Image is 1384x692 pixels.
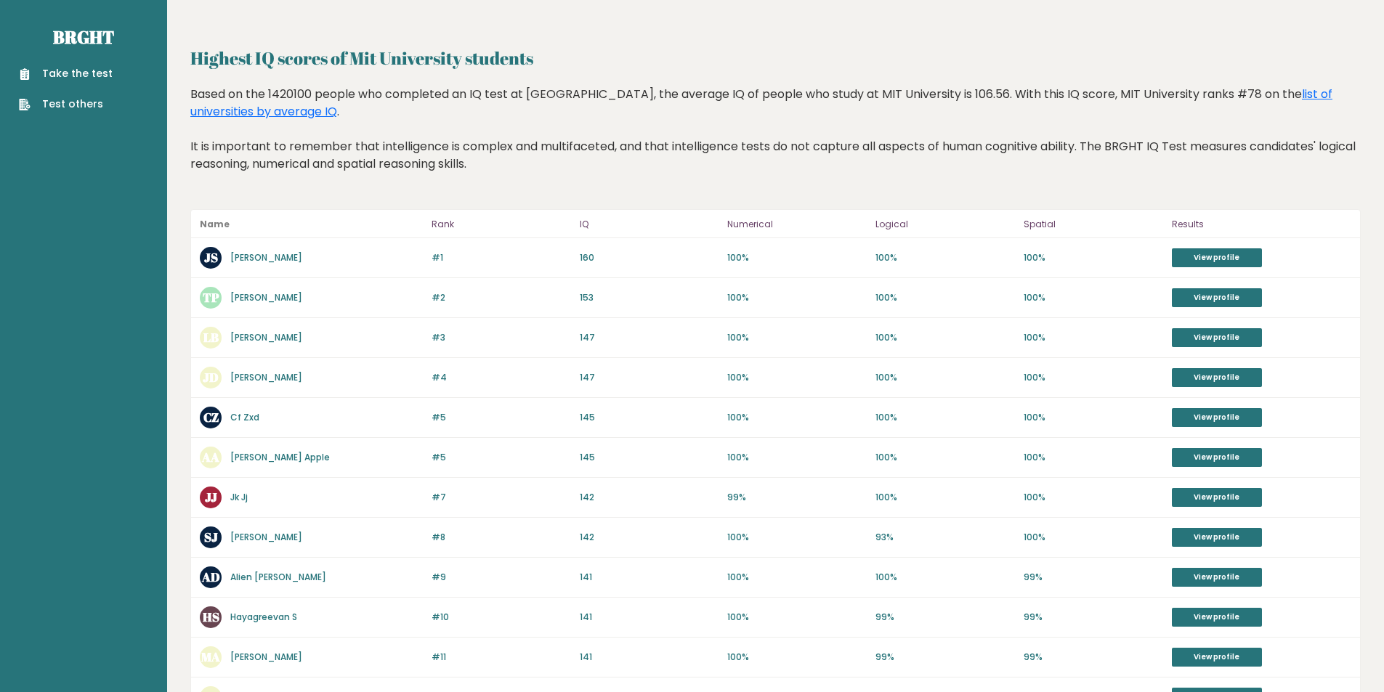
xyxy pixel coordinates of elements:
text: JS [204,249,218,266]
p: 99% [1024,651,1163,664]
a: Hayagreevan S [230,611,297,623]
p: 142 [580,531,719,544]
a: View profile [1172,408,1262,427]
p: #5 [432,411,571,424]
p: 99% [1024,611,1163,624]
a: View profile [1172,248,1262,267]
a: [PERSON_NAME] [230,651,302,663]
p: IQ [580,216,719,233]
p: 100% [875,371,1015,384]
a: [PERSON_NAME] [230,291,302,304]
p: 100% [727,611,867,624]
a: Alien [PERSON_NAME] [230,571,326,583]
p: #9 [432,571,571,584]
a: [PERSON_NAME] [230,331,302,343]
p: #4 [432,371,571,384]
p: 147 [580,371,719,384]
p: 142 [580,491,719,504]
a: Brght [53,25,114,49]
p: #1 [432,251,571,264]
p: 147 [580,331,719,344]
p: #3 [432,331,571,344]
a: View profile [1172,488,1262,507]
p: 93% [875,531,1015,544]
a: [PERSON_NAME] [230,251,302,264]
p: 100% [1024,451,1163,464]
text: JJ [205,489,217,505]
p: 100% [727,251,867,264]
p: 100% [875,411,1015,424]
a: [PERSON_NAME] [230,531,302,543]
a: [PERSON_NAME] Apple [230,451,330,463]
p: 145 [580,451,719,464]
p: Numerical [727,216,867,233]
p: #8 [432,531,571,544]
p: 100% [727,371,867,384]
text: AD [201,569,220,585]
a: View profile [1172,528,1262,547]
a: View profile [1172,288,1262,307]
p: Logical [875,216,1015,233]
text: CZ [203,409,219,426]
p: 100% [1024,531,1163,544]
p: Spatial [1024,216,1163,233]
p: 100% [875,491,1015,504]
p: #11 [432,651,571,664]
p: 100% [875,451,1015,464]
text: AA [201,449,219,465]
p: 100% [1024,491,1163,504]
p: 100% [875,331,1015,344]
p: 141 [580,611,719,624]
p: 99% [727,491,867,504]
p: 145 [580,411,719,424]
p: 100% [727,651,867,664]
text: JD [203,369,219,386]
h2: Highest IQ scores of Mit University students [190,45,1361,71]
p: 100% [727,451,867,464]
p: 100% [727,411,867,424]
a: View profile [1172,568,1262,587]
a: View profile [1172,328,1262,347]
p: 141 [580,651,719,664]
div: Based on the 1420100 people who completed an IQ test at [GEOGRAPHIC_DATA], the average IQ of peop... [190,86,1361,195]
a: View profile [1172,648,1262,667]
p: 100% [727,571,867,584]
p: 160 [580,251,719,264]
p: 153 [580,291,719,304]
p: 99% [1024,571,1163,584]
a: View profile [1172,448,1262,467]
p: 100% [727,331,867,344]
a: View profile [1172,368,1262,387]
p: 100% [1024,371,1163,384]
a: Cf Zxd [230,411,259,423]
p: 99% [875,651,1015,664]
p: Rank [432,216,571,233]
p: 100% [875,571,1015,584]
p: 100% [1024,251,1163,264]
a: list of universities by average IQ [190,86,1332,120]
a: [PERSON_NAME] [230,371,302,383]
text: MA [201,648,220,665]
text: HS [203,608,219,625]
a: Take the test [19,66,113,81]
text: TP [203,289,219,306]
p: #10 [432,611,571,624]
p: 100% [1024,291,1163,304]
a: Jk Jj [230,491,248,503]
p: #7 [432,491,571,504]
a: Test others [19,97,113,112]
p: 100% [1024,411,1163,424]
p: 141 [580,571,719,584]
p: 100% [875,291,1015,304]
p: 100% [727,531,867,544]
p: 99% [875,611,1015,624]
b: Name [200,218,230,230]
p: #2 [432,291,571,304]
p: #5 [432,451,571,464]
p: 100% [1024,331,1163,344]
p: 100% [727,291,867,304]
text: SJ [204,529,218,545]
text: LB [203,329,219,346]
a: View profile [1172,608,1262,627]
p: 100% [875,251,1015,264]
